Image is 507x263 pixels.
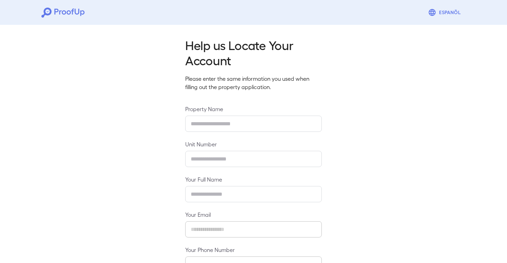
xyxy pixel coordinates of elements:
label: Unit Number [185,140,322,148]
label: Property Name [185,105,322,113]
h2: Help us Locate Your Account [185,37,322,68]
p: Please enter the same information you used when filling out the property application. [185,75,322,91]
label: Your Phone Number [185,246,322,254]
button: Espanõl [425,6,466,19]
label: Your Email [185,211,322,218]
label: Your Full Name [185,175,322,183]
